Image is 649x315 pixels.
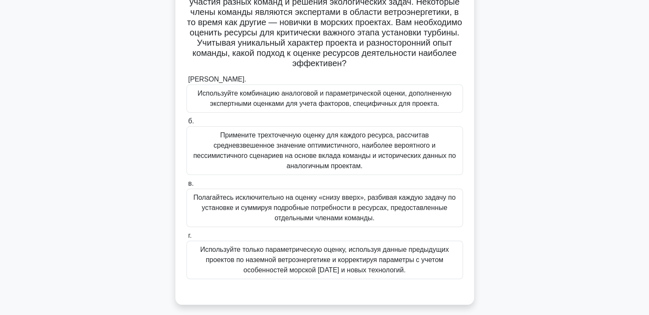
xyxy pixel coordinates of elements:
font: Используйте комбинацию аналоговой и параметрической оценки, дополненную экспертными оценками для ... [198,90,451,107]
font: [PERSON_NAME]. [188,76,246,83]
font: в. [188,180,194,187]
font: б. [188,117,194,125]
font: Полагайтесь исключительно на оценку «снизу вверх», разбивая каждую задачу по установке и суммируя... [193,194,456,222]
font: г. [188,232,192,239]
font: Используйте только параметрическую оценку, используя данные предыдущих проектов по наземной ветро... [200,246,449,274]
font: Примените трехточечную оценку для каждого ресурса, рассчитав средневзвешенное значение оптимистич... [193,131,456,169]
